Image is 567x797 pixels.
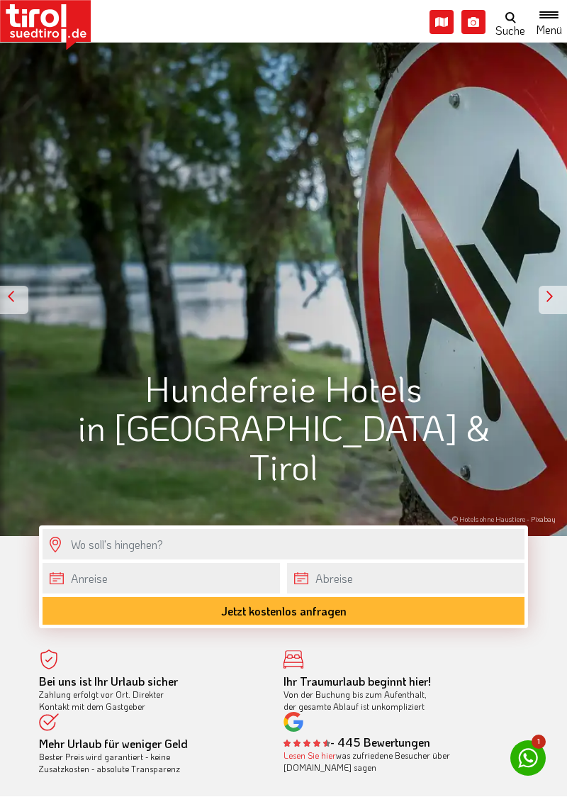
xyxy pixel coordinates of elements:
input: Wo soll's hingehen? [43,529,524,559]
div: Von der Buchung bis zum Aufenthalt, der gesamte Ablauf ist unkompliziert [283,676,507,712]
b: Mehr Urlaub für weniger Geld [39,736,188,751]
input: Abreise [287,563,524,593]
div: Zahlung erfolgt vor Ort. Direkter Kontakt mit dem Gastgeber [39,676,262,712]
i: Karte öffnen [430,10,454,34]
b: Ihr Traumurlaub beginnt hier! [283,674,431,689]
b: Bei uns ist Ihr Urlaub sicher [39,674,178,689]
button: Jetzt kostenlos anfragen [43,597,524,625]
input: Anreise [43,563,280,593]
span: 1 [532,735,546,749]
a: Lesen Sie hier [283,749,336,761]
b: - 445 Bewertungen [283,735,430,749]
button: Toggle navigation [531,9,567,35]
div: Bester Preis wird garantiert - keine Zusatzkosten - absolute Transparenz [39,738,262,774]
div: was zufriedene Besucher über [DOMAIN_NAME] sagen [283,749,507,774]
img: google [283,712,303,732]
a: 1 [510,740,546,776]
i: Fotogalerie [461,10,485,34]
h1: Hundefreie Hotels in [GEOGRAPHIC_DATA] & Tirol [39,369,528,486]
